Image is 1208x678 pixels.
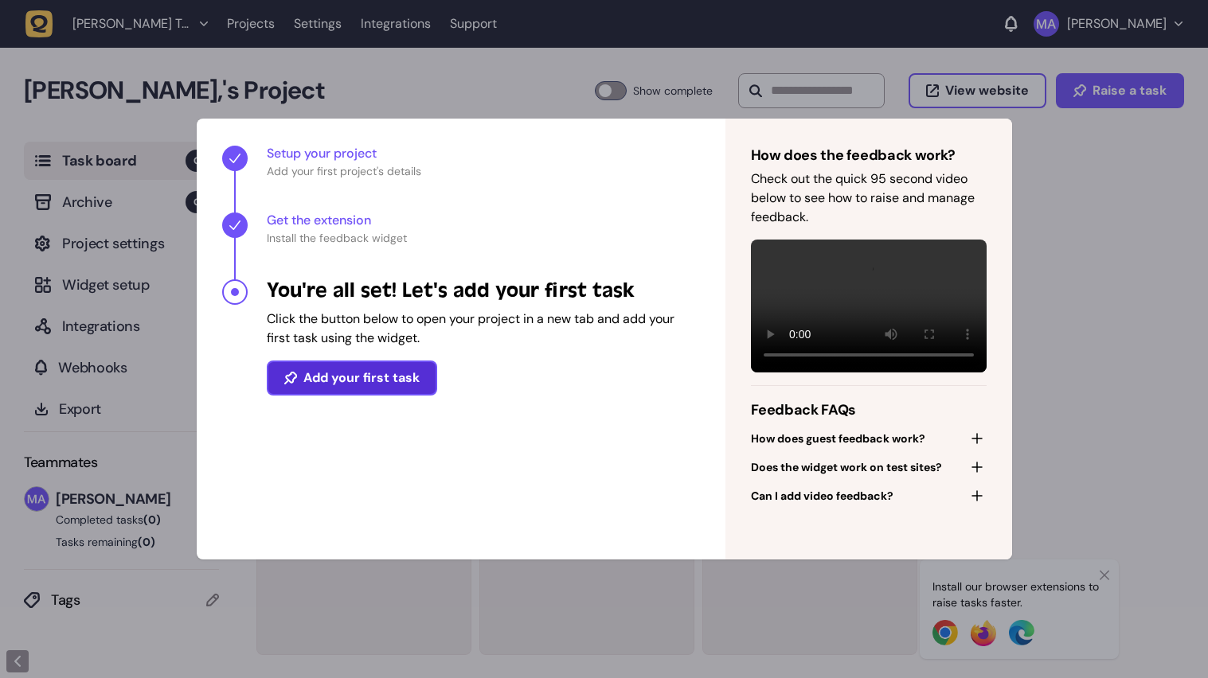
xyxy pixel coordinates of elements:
span: Can I add video feedback? [751,488,893,504]
button: Add your first task [267,360,437,395]
span: Add your first project's details [267,163,700,179]
h4: You're all set! Let's add your first task [267,278,700,303]
nav: Progress [197,119,725,559]
p: Check out the quick 95 second video below to see how to raise and manage feedback. [751,169,987,227]
h4: How does the feedback work? [751,144,987,166]
span: Does the widget work on test sites? [751,459,942,475]
button: How does guest feedback work? [751,427,987,450]
h4: Feedback FAQs [751,399,987,421]
span: How does guest feedback work? [751,431,925,446]
video: Your browser does not support the video tag. [751,240,987,372]
p: Click the button below to open your project in a new tab and add your first task using the widget. [267,310,700,348]
button: Does the widget work on test sites? [751,456,987,478]
button: Can I add video feedback? [751,485,987,507]
span: Install the feedback widget [267,230,407,246]
span: Get the extension [267,211,407,230]
span: Setup your project [267,144,700,163]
